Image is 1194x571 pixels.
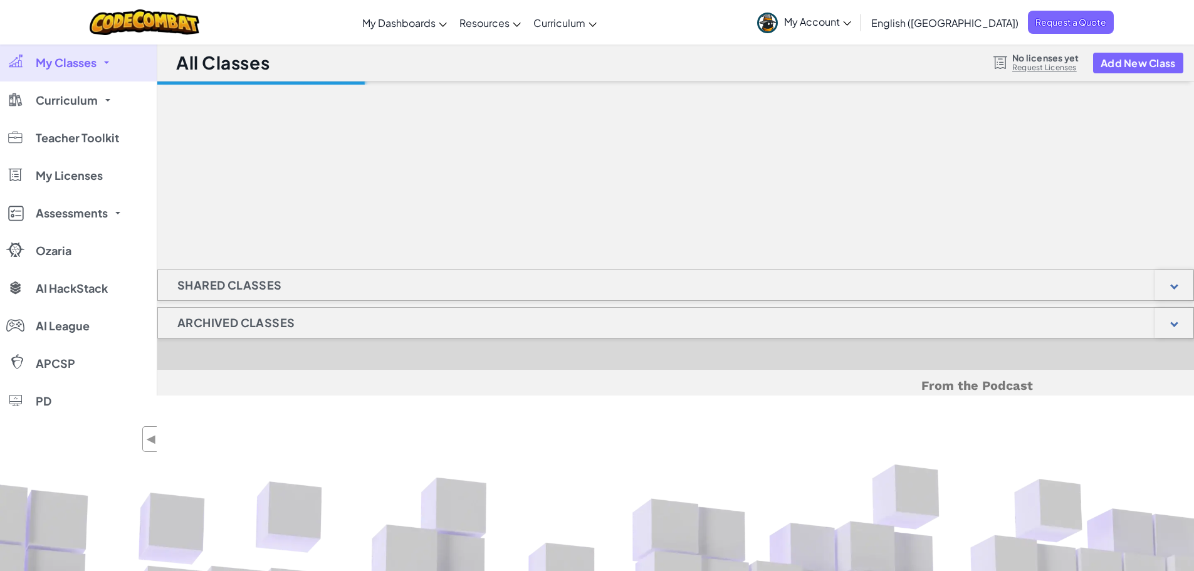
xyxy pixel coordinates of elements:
[176,51,270,75] h1: All Classes
[318,376,1033,396] h5: From the Podcast
[36,283,108,294] span: AI HackStack
[1093,53,1183,73] button: Add New Class
[751,3,857,42] a: My Account
[36,320,90,332] span: AI League
[36,245,71,256] span: Ozaria
[453,6,527,39] a: Resources
[146,430,157,448] span: ◀
[1012,63,1079,73] a: Request Licenses
[36,207,108,219] span: Assessments
[36,95,98,106] span: Curriculum
[865,6,1025,39] a: English ([GEOGRAPHIC_DATA])
[158,307,314,338] h1: Archived Classes
[36,57,97,68] span: My Classes
[36,170,103,181] span: My Licenses
[784,15,851,28] span: My Account
[356,6,453,39] a: My Dashboards
[527,6,603,39] a: Curriculum
[158,270,301,301] h1: Shared Classes
[36,132,119,144] span: Teacher Toolkit
[533,16,585,29] span: Curriculum
[90,9,199,35] img: CodeCombat logo
[362,16,436,29] span: My Dashboards
[871,16,1019,29] span: English ([GEOGRAPHIC_DATA])
[1012,53,1079,63] span: No licenses yet
[757,13,778,33] img: avatar
[1028,11,1114,34] a: Request a Quote
[459,16,510,29] span: Resources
